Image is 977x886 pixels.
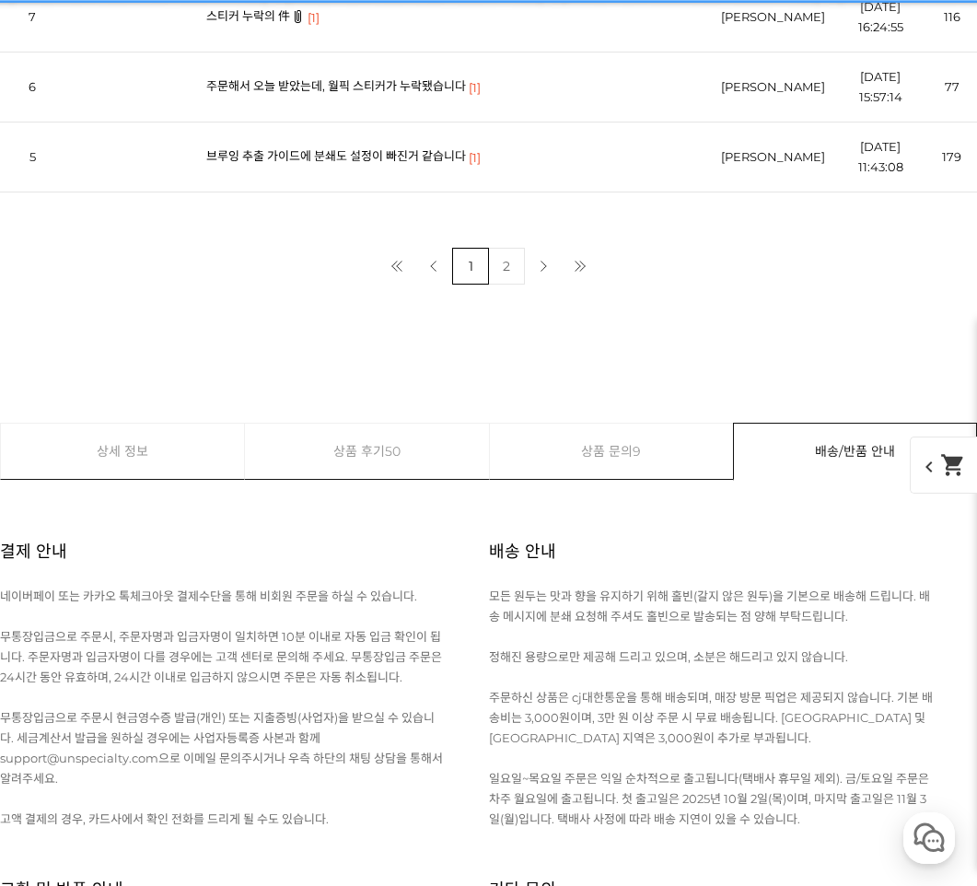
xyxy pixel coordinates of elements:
a: 마지막 페이지 [562,248,599,285]
span: 설정 [285,612,307,626]
a: 대화 [122,584,238,630]
a: 배송/반품 안내 [734,424,976,479]
span: 50 [385,424,401,479]
p: 모든 원두는 맛과 향을 유지하기 위해 홀빈(갈지 않은 원두)을 기본으로 배송해 드립니다. 배송 메시지에 분쇄 요청해 주셔도 홀빈으로 발송되는 점 양해 부탁드립니다. 정해진 용... [489,586,936,829]
span: 9 [633,424,641,479]
td: 179 [926,122,977,192]
a: 주문해서 오늘 받았는데, 월픽 스티커가 누락됐습니다 [206,78,466,93]
a: 브루잉 추출 가이드에 분쇄도 설정이 빠진거 같습니다 [206,148,466,163]
mat-icon: shopping_cart [940,452,966,478]
span: [1] [469,147,481,168]
td: [DATE] 11:43:08 [834,122,926,192]
a: 1 [452,248,489,285]
a: 홈 [6,584,122,630]
a: 상세 정보 [1,424,244,479]
span: 대화 [169,612,191,627]
a: 다음 페이지 [525,248,562,285]
span: [1] [308,7,320,28]
td: 77 [926,52,977,122]
a: 설정 [238,584,354,630]
a: 첫 페이지 [378,248,415,285]
a: 상품 문의9 [490,424,733,479]
span: 홈 [58,612,69,626]
a: 스티커 누락의 件 [206,8,290,23]
td: [DATE] 15:57:14 [834,52,926,122]
h2: 배송 안내 [489,519,556,586]
a: 2 [488,248,525,285]
img: 파일첨부 [293,10,303,23]
a: 상품 후기50 [245,424,488,479]
span: [1] [469,77,481,98]
a: 이전 페이지 [415,248,452,285]
td: [PERSON_NAME] [712,122,834,192]
td: [PERSON_NAME] [712,52,834,122]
